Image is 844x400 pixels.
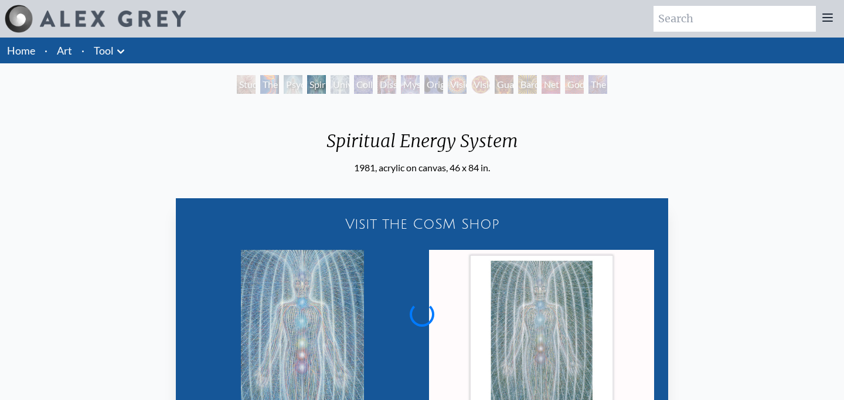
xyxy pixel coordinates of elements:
li: · [40,38,52,63]
div: Spiritual Energy System [307,75,326,94]
div: Spiritual Energy System [317,130,527,161]
div: Collective Vision [354,75,373,94]
div: Mystic Eye [401,75,420,94]
div: Dissectional Art for Tool's Lateralus CD [377,75,396,94]
a: Art [57,42,72,59]
a: Visit the CoSM Shop [183,205,661,243]
div: Study for the Great Turn [237,75,256,94]
a: Home [7,44,35,57]
input: Search [654,6,816,32]
div: The Great Turn [588,75,607,94]
div: Bardo Being [518,75,537,94]
div: Net of Being [542,75,560,94]
div: Psychic Energy System [284,75,302,94]
div: Vision [PERSON_NAME] [471,75,490,94]
div: Universal Mind Lattice [331,75,349,94]
li: · [77,38,89,63]
div: Original Face [424,75,443,94]
div: 1981, acrylic on canvas, 46 x 84 in. [317,161,527,175]
div: The Torch [260,75,279,94]
div: Vision Crystal [448,75,467,94]
div: Guardian of Infinite Vision [495,75,513,94]
a: Tool [94,42,114,59]
div: Godself [565,75,584,94]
